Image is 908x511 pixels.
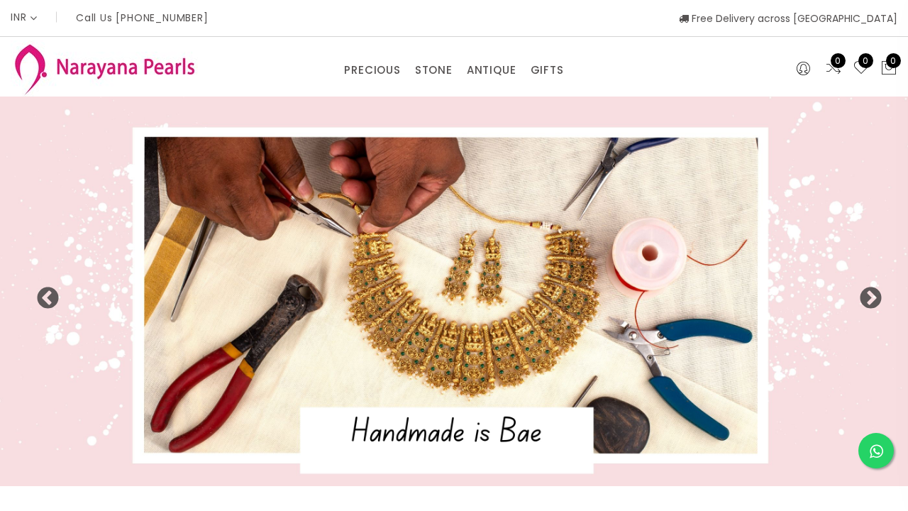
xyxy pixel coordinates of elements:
[415,60,453,81] a: STONE
[76,13,209,23] p: Call Us [PHONE_NUMBER]
[886,53,901,68] span: 0
[880,60,897,78] button: 0
[853,60,870,78] a: 0
[344,60,400,81] a: PRECIOUS
[858,287,873,301] button: Next
[35,287,50,301] button: Previous
[467,60,516,81] a: ANTIQUE
[825,60,842,78] a: 0
[831,53,846,68] span: 0
[531,60,564,81] a: GIFTS
[858,53,873,68] span: 0
[679,11,897,26] span: Free Delivery across [GEOGRAPHIC_DATA]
